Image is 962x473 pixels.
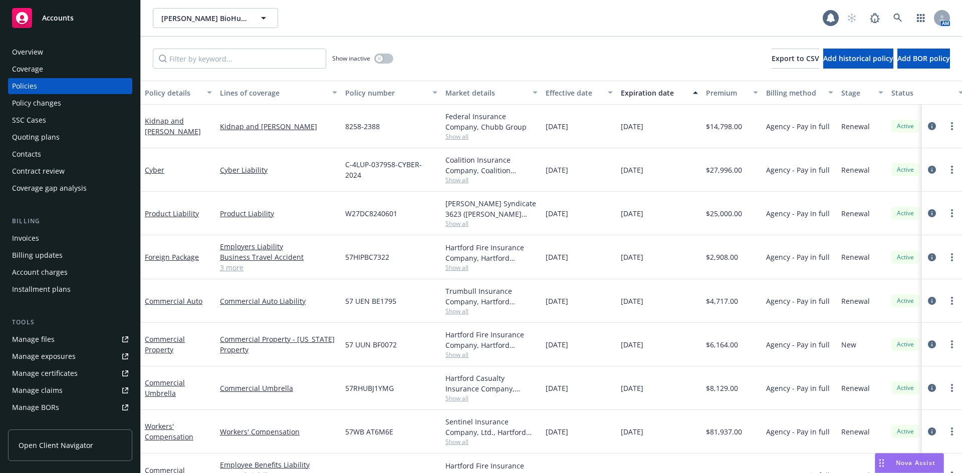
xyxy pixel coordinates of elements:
a: Business Travel Accident [220,252,337,262]
div: Hartford Fire Insurance Company, Hartford Insurance Group [445,242,538,263]
div: Stage [841,88,872,98]
span: Agency - Pay in full [766,296,830,306]
button: Billing method [762,81,837,105]
a: Kidnap and [PERSON_NAME] [145,116,201,136]
button: Effective date [542,81,617,105]
a: Manage files [8,331,132,347]
div: Billing method [766,88,822,98]
a: Commercial Property - [US_STATE] Property [220,334,337,355]
span: $6,164.00 [706,339,738,350]
a: Summary of insurance [8,416,132,432]
div: Drag to move [875,453,888,472]
a: Kidnap and [PERSON_NAME] [220,121,337,132]
span: Agency - Pay in full [766,383,830,393]
div: Status [891,88,952,98]
span: [DATE] [621,426,643,437]
a: Workers' Compensation [220,426,337,437]
div: Installment plans [12,281,71,297]
span: Show all [445,132,538,141]
a: Switch app [911,8,931,28]
a: Installment plans [8,281,132,297]
a: Manage claims [8,382,132,398]
span: [DATE] [546,383,568,393]
span: Active [895,253,915,262]
a: circleInformation [926,338,938,350]
a: circleInformation [926,295,938,307]
a: Contacts [8,146,132,162]
a: Cyber [145,165,164,175]
button: Policy details [141,81,216,105]
a: more [946,382,958,394]
div: Manage exposures [12,348,76,364]
span: [DATE] [621,165,643,175]
a: Billing updates [8,247,132,263]
button: Export to CSV [772,49,819,69]
div: Manage certificates [12,365,78,381]
span: 57 UEN BE1795 [345,296,396,306]
div: Sentinel Insurance Company, Ltd., Hartford Insurance Group [445,416,538,437]
a: Commercial Umbrella [145,378,185,398]
button: Add historical policy [823,49,893,69]
a: circleInformation [926,120,938,132]
span: Show all [445,263,538,272]
button: [PERSON_NAME] BioHub, Inc. [153,8,278,28]
span: [DATE] [546,426,568,437]
a: Account charges [8,264,132,280]
div: Lines of coverage [220,88,326,98]
a: Policy changes [8,95,132,111]
button: Add BOR policy [897,49,950,69]
span: $25,000.00 [706,208,742,219]
div: Hartford Casualty Insurance Company, Hartford Insurance Group [445,373,538,394]
span: Agency - Pay in full [766,426,830,437]
span: 8258-2388 [345,121,380,132]
span: Active [895,165,915,174]
a: Contract review [8,163,132,179]
a: Quoting plans [8,129,132,145]
div: Coalition Insurance Company, Coalition Insurance Solutions (Carrier) [445,155,538,176]
button: Expiration date [617,81,702,105]
div: [PERSON_NAME] Syndicate 3623 ([PERSON_NAME] [PERSON_NAME] Limited), [PERSON_NAME] Group [445,198,538,219]
a: Coverage [8,61,132,77]
a: Policies [8,78,132,94]
div: SSC Cases [12,112,46,128]
span: Renewal [841,252,870,262]
span: Renewal [841,208,870,219]
span: Renewal [841,296,870,306]
span: Show inactive [332,54,370,63]
a: Cyber Liability [220,165,337,175]
span: Export to CSV [772,54,819,63]
div: Manage claims [12,382,63,398]
div: Manage BORs [12,399,59,415]
a: more [946,120,958,132]
span: [DATE] [546,165,568,175]
span: [DATE] [621,339,643,350]
span: [DATE] [546,339,568,350]
a: Workers' Compensation [145,421,193,441]
span: Agency - Pay in full [766,121,830,132]
span: Accounts [42,14,74,22]
span: [DATE] [621,121,643,132]
span: 57HIPBC7322 [345,252,389,262]
a: circleInformation [926,382,938,394]
span: C-4LUP-037958-CYBER-2024 [345,159,437,180]
a: Report a Bug [865,8,885,28]
span: Show all [445,219,538,228]
span: Renewal [841,121,870,132]
div: Effective date [546,88,602,98]
span: Renewal [841,165,870,175]
span: $8,129.00 [706,383,738,393]
div: Premium [706,88,747,98]
div: Billing [8,216,132,226]
span: 57WB AT6M6E [345,426,393,437]
div: Quoting plans [12,129,60,145]
span: $14,798.00 [706,121,742,132]
div: Policy details [145,88,201,98]
a: Overview [8,44,132,60]
div: Overview [12,44,43,60]
button: Lines of coverage [216,81,341,105]
a: Manage exposures [8,348,132,364]
a: Invoices [8,230,132,246]
span: $27,996.00 [706,165,742,175]
a: Accounts [8,4,132,32]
